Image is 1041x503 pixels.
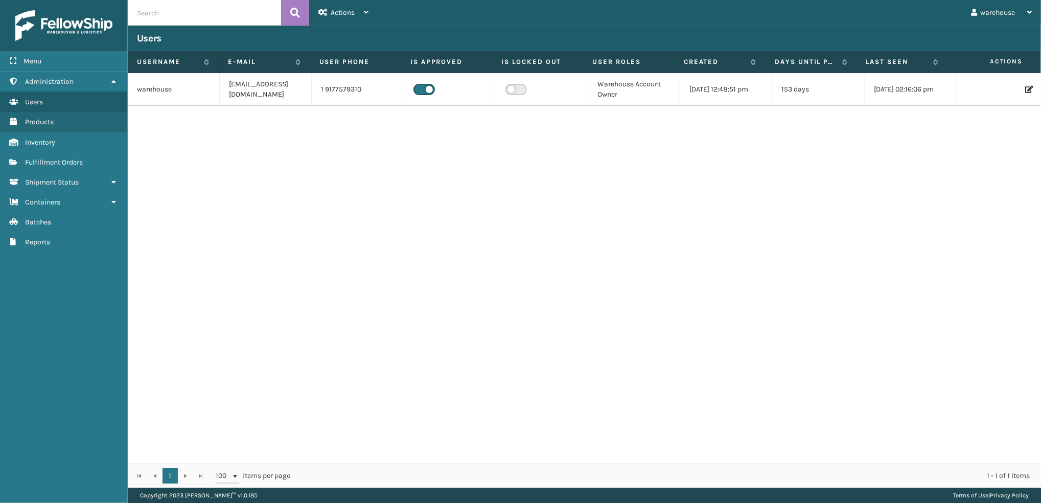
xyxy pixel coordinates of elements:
[684,57,746,66] label: Created
[1025,86,1031,93] i: Edit
[15,10,112,41] img: logo
[216,471,231,481] span: 100
[588,73,680,106] td: Warehouse Account Owner
[137,57,199,66] label: Username
[501,57,573,66] label: Is Locked Out
[866,57,928,66] label: Last Seen
[951,53,1029,70] span: Actions
[137,32,161,44] h3: Users
[216,468,290,484] span: items per page
[228,57,290,66] label: E-mail
[25,138,55,147] span: Inventory
[25,158,83,167] span: Fulfillment Orders
[25,218,51,226] span: Batches
[25,118,54,126] span: Products
[312,73,404,106] td: 1 9177579310
[25,98,43,106] span: Users
[305,471,1030,481] div: 1 - 1 of 1 items
[593,57,665,66] label: User Roles
[140,488,258,503] p: Copyright 2023 [PERSON_NAME]™ v 1.0.185
[680,73,772,106] td: [DATE] 12:48:51 pm
[953,492,988,499] a: Terms of Use
[773,73,865,106] td: 153 days
[25,77,74,86] span: Administration
[865,73,957,106] td: [DATE] 02:16:06 pm
[220,73,312,106] td: [EMAIL_ADDRESS][DOMAIN_NAME]
[25,198,60,207] span: Containers
[25,178,79,187] span: Shipment Status
[319,57,391,66] label: User phone
[24,57,41,65] span: Menu
[410,57,482,66] label: Is Approved
[990,492,1029,499] a: Privacy Policy
[128,73,220,106] td: warehouse
[331,8,355,17] span: Actions
[775,57,837,66] label: Days until password expires
[163,468,178,484] a: 1
[953,488,1029,503] div: |
[25,238,50,246] span: Reports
